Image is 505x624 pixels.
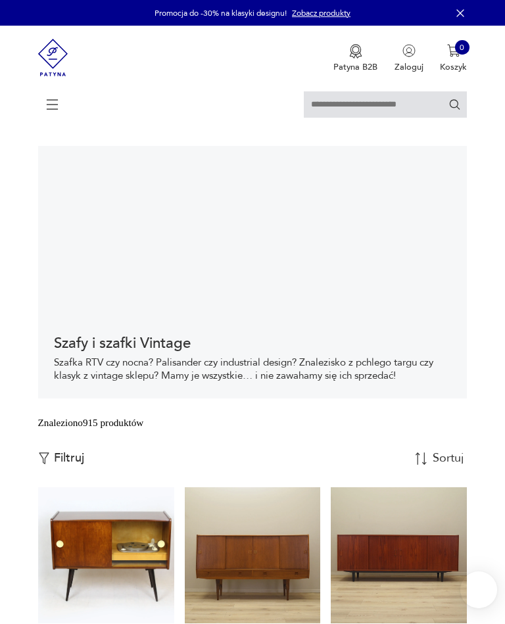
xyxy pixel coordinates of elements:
img: Ikonka filtrowania [38,452,50,464]
a: Ikona medaluPatyna B2B [333,44,377,73]
a: Zobacz produkty [292,8,350,18]
img: Patyna - sklep z meblami i dekoracjami vintage [38,26,68,89]
button: Filtruj [38,451,84,466]
button: Zaloguj [395,44,423,73]
div: 0 [455,40,469,55]
img: Ikona koszyka [447,44,460,57]
div: Znaleziono 915 produktów [38,416,144,430]
button: Szukaj [448,98,461,110]
p: Patyna B2B [333,61,377,73]
p: Koszyk [440,61,467,73]
p: Zaloguj [395,61,423,73]
img: Ikona medalu [349,44,362,59]
p: Promocja do -30% na klasyki designu! [155,8,287,18]
img: Ikonka użytkownika [402,44,416,57]
p: Szafka RTV czy nocna? Palisander czy industrial design? Znalezisko z pchlego targu czy klasyk z v... [54,356,452,383]
iframe: Smartsupp widget button [460,571,497,608]
button: Patyna B2B [333,44,377,73]
div: Sortuj według daty dodania [433,452,466,464]
p: Filtruj [54,451,84,466]
img: Sort Icon [415,452,427,465]
h1: Szafy i szafki Vintage [54,335,452,351]
button: 0Koszyk [440,44,467,73]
